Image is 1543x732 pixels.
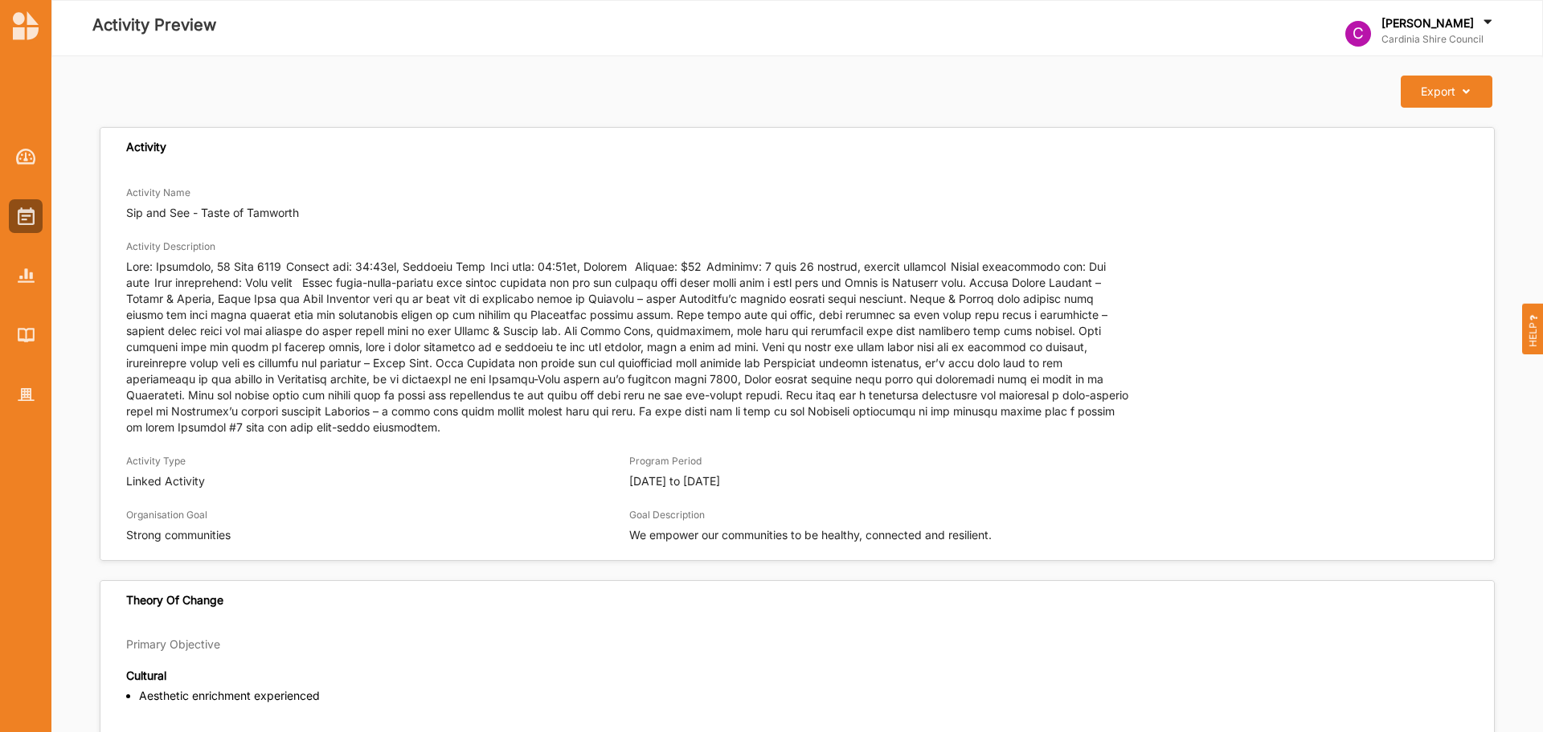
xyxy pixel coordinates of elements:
a: Dashboard [9,140,43,174]
div: C [1345,21,1371,47]
img: Dashboard [16,149,36,165]
span: We empower our communities to be healthy, connected and resilient. [629,528,992,542]
img: Reports [18,268,35,282]
p: Sip and See - Taste of Tamworth [126,205,1468,221]
a: Organisation [9,378,43,411]
img: Activities [18,207,35,225]
img: Library [18,328,35,341]
label: Program Period [629,455,702,468]
p: Aesthetic enrichment experienced [139,689,630,703]
a: Library [9,318,43,352]
label: Activity Type [126,455,186,468]
p: Linked Activity [126,473,629,489]
p: [DATE] to [DATE] [629,473,1132,489]
label: Goal Description [629,509,705,521]
div: Cultural [126,669,629,683]
img: logo [13,11,39,40]
label: Activity Name [126,186,190,199]
label: Activity Description [126,240,215,253]
div: Theory Of Change [126,593,223,607]
label: Organisation Goal [126,509,207,521]
a: Reports [9,259,43,292]
label: [PERSON_NAME] [1381,16,1474,31]
label: Activity Preview [92,12,216,39]
div: Activity [126,140,166,154]
a: Activities [9,199,43,233]
p: Lore: Ipsumdolo, 58 Sita 6119 Consect adi: 34:43el, Seddoeiu Temp Inci utla: 04:51et, Dolorem Ali... [126,259,1133,436]
label: Cardinia Shire Council [1381,33,1496,46]
div: Primary Objective [126,637,1468,652]
img: Organisation [18,388,35,402]
p: Strong communities [126,527,629,543]
button: Export [1401,76,1492,108]
div: Export [1421,84,1455,99]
